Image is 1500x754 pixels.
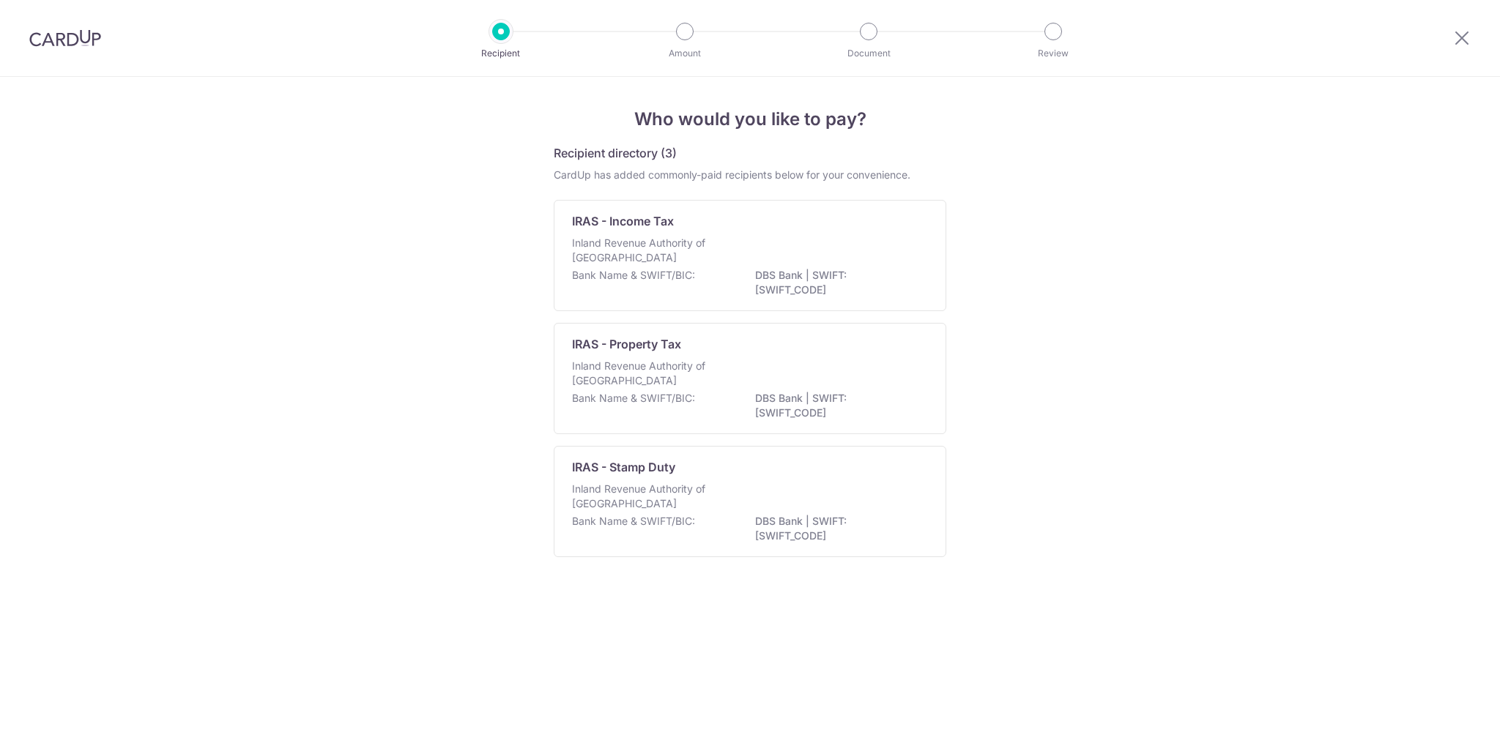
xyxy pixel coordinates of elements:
[814,46,923,61] p: Document
[755,268,919,297] p: DBS Bank | SWIFT: [SWIFT_CODE]
[554,106,946,132] h4: Who would you like to pay?
[572,335,681,353] p: IRAS - Property Tax
[447,46,555,61] p: Recipient
[572,391,695,406] p: Bank Name & SWIFT/BIC:
[755,391,919,420] p: DBS Bank | SWIFT: [SWIFT_CODE]
[554,144,677,162] h5: Recipient directory (3)
[572,236,727,265] p: Inland Revenue Authority of [GEOGRAPHIC_DATA]
[572,359,727,388] p: Inland Revenue Authority of [GEOGRAPHIC_DATA]
[572,268,695,283] p: Bank Name & SWIFT/BIC:
[999,46,1107,61] p: Review
[29,29,101,47] img: CardUp
[572,212,674,230] p: IRAS - Income Tax
[554,168,946,182] div: CardUp has added commonly-paid recipients below for your convenience.
[1406,710,1485,747] iframe: Opens a widget where you can find more information
[572,514,695,529] p: Bank Name & SWIFT/BIC:
[631,46,739,61] p: Amount
[755,514,919,543] p: DBS Bank | SWIFT: [SWIFT_CODE]
[572,482,727,511] p: Inland Revenue Authority of [GEOGRAPHIC_DATA]
[572,458,675,476] p: IRAS - Stamp Duty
